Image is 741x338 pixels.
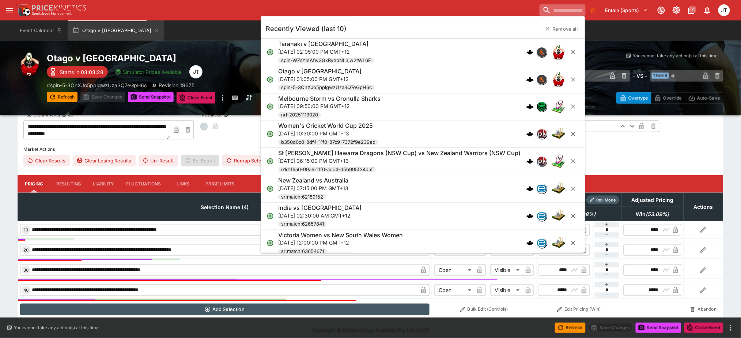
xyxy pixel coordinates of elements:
[266,240,274,247] svg: Open
[22,288,30,293] span: 40
[73,155,136,166] button: Clear Losing Results
[266,185,274,192] svg: Open
[646,210,669,219] em: ( 53.09 %)
[716,2,732,18] button: Joshua Thomson
[526,240,534,247] div: cerberus
[628,210,677,219] span: Win(53.09%)
[628,94,648,102] p: Overtype
[537,47,547,57] img: sportingsolutions.jpeg
[537,211,547,221] img: betradar.png
[551,100,566,114] img: rugby_league.png
[47,92,77,102] button: Refresh
[526,103,534,111] img: logo-cerberus.svg
[551,181,566,196] img: cricket.png
[636,323,681,333] button: Send Snapshot
[526,131,534,138] div: cerberus
[537,74,547,85] div: sportingsolutions
[47,53,385,64] h2: Copy To Clipboard
[537,157,547,166] img: pricekinetics.png
[278,204,362,212] h6: India vs [GEOGRAPHIC_DATA]
[537,184,547,194] div: betradar
[633,72,647,80] h6: - VS -
[537,157,547,167] div: pricekinetics
[526,185,534,192] div: cerberus
[526,185,534,192] img: logo-cerberus.svg
[139,155,178,166] span: Un-Result
[278,112,321,119] span: nrl-20251113020
[278,122,373,130] h6: Women's Cricket World Cup 2025
[32,12,72,15] img: Sportsbook Management
[278,212,362,219] p: [DATE] 02:30:00 AM GMT+12
[60,68,103,76] p: Starts in 03:03:28
[633,53,719,59] p: You cannot take any action(s) at this time.
[652,73,669,79] span: Team B
[266,131,274,138] svg: Open
[87,175,120,193] button: Liability
[537,47,547,57] div: sportingsolutions
[50,175,87,193] button: Resulting
[586,196,619,204] div: Show/hide Price Roll mode configuration.
[278,95,381,103] h6: Melbourne Storm vs Cronulla Sharks
[32,5,86,11] img: PriceKinetics
[684,323,723,333] button: Close Event
[537,129,547,139] div: pricekinetics
[491,284,522,296] div: Visible
[540,4,586,16] input: search
[526,49,534,56] img: logo-cerberus.svg
[526,240,534,247] img: logo-cerberus.svg
[128,92,174,102] button: Send Snapshot
[537,184,547,193] img: betradar.png
[651,92,685,104] button: Override
[278,157,521,165] p: [DATE] 06:15:00 PM GMT+13
[434,264,474,276] div: Open
[526,131,534,138] img: logo-cerberus.svg
[278,193,326,201] span: sr:match:62189152
[537,102,547,112] div: nrl
[537,130,547,139] img: pricekinetics.png
[23,155,70,166] button: Clear Results
[684,193,723,221] th: Actions
[266,158,274,165] svg: Open
[551,72,566,87] img: rugby_union.png
[697,94,720,102] p: Auto-Save
[526,158,534,165] div: cerberus
[278,184,348,192] p: [DATE] 07:15:00 PM GMT+13
[278,231,403,239] h6: Victoria Women vs New South Wales Women
[278,139,378,146] span: b350d0c0-8df4-11f0-87c9-7372f9e239ed
[541,23,582,35] button: Remove all
[526,212,534,220] div: cerberus
[266,76,274,83] svg: Open
[3,4,16,17] button: open drawer
[594,197,619,203] span: Roll Mode
[526,49,534,56] div: cerberus
[621,193,684,207] th: Adjusted Pricing
[537,239,547,248] img: betradar.png
[200,175,241,193] button: Price Limits
[111,66,186,78] button: Simulator Prices Available
[22,247,30,253] span: 20
[685,92,723,104] button: Auto-Save
[616,92,723,104] div: Start From
[526,103,534,111] div: cerberus
[726,323,735,332] button: more
[434,284,474,296] div: Open
[616,92,651,104] button: Overtype
[181,155,219,166] span: Re-Result
[663,94,682,102] p: Override
[537,102,547,112] img: nrl.png
[189,65,203,78] div: Joshua Thomson
[266,25,347,33] h5: Recently Viewed (last 10)
[278,48,374,55] p: [DATE] 02:05:00 PM GMT+12
[16,3,31,18] img: PriceKinetics Logo
[537,238,547,249] div: betradar
[193,203,257,212] span: Selection Name (4)
[537,75,547,84] img: sportingsolutions.jpeg
[266,212,274,220] svg: Open
[22,227,30,233] span: 10
[670,4,683,17] button: Toggle light/dark mode
[655,4,668,17] button: Connected to PK
[526,76,534,83] img: logo-cerberus.svg
[526,158,534,165] img: logo-cerberus.svg
[526,76,534,83] div: cerberus
[222,155,293,166] button: Remap Selection Target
